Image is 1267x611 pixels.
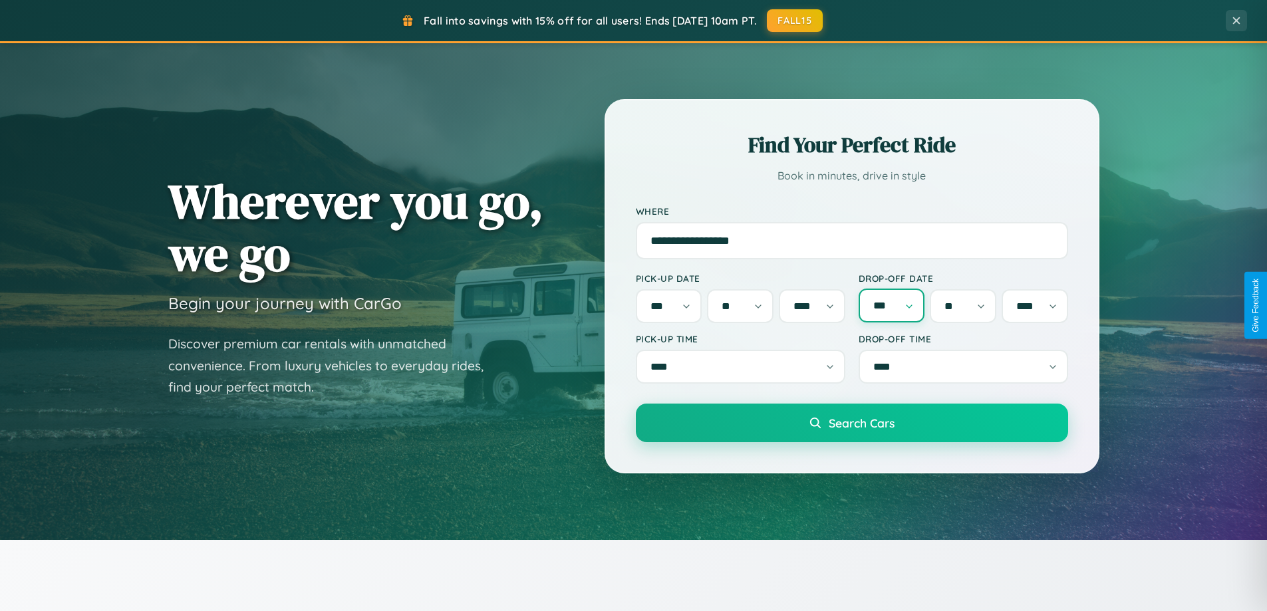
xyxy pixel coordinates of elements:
label: Drop-off Date [859,273,1068,284]
h2: Find Your Perfect Ride [636,130,1068,160]
p: Discover premium car rentals with unmatched convenience. From luxury vehicles to everyday rides, ... [168,333,501,398]
div: Give Feedback [1251,279,1260,332]
label: Drop-off Time [859,333,1068,344]
button: Search Cars [636,404,1068,442]
h1: Wherever you go, we go [168,175,543,280]
p: Book in minutes, drive in style [636,166,1068,185]
label: Where [636,205,1068,217]
button: FALL15 [767,9,823,32]
label: Pick-up Date [636,273,845,284]
h3: Begin your journey with CarGo [168,293,402,313]
span: Search Cars [829,416,895,430]
label: Pick-up Time [636,333,845,344]
span: Fall into savings with 15% off for all users! Ends [DATE] 10am PT. [424,14,757,27]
